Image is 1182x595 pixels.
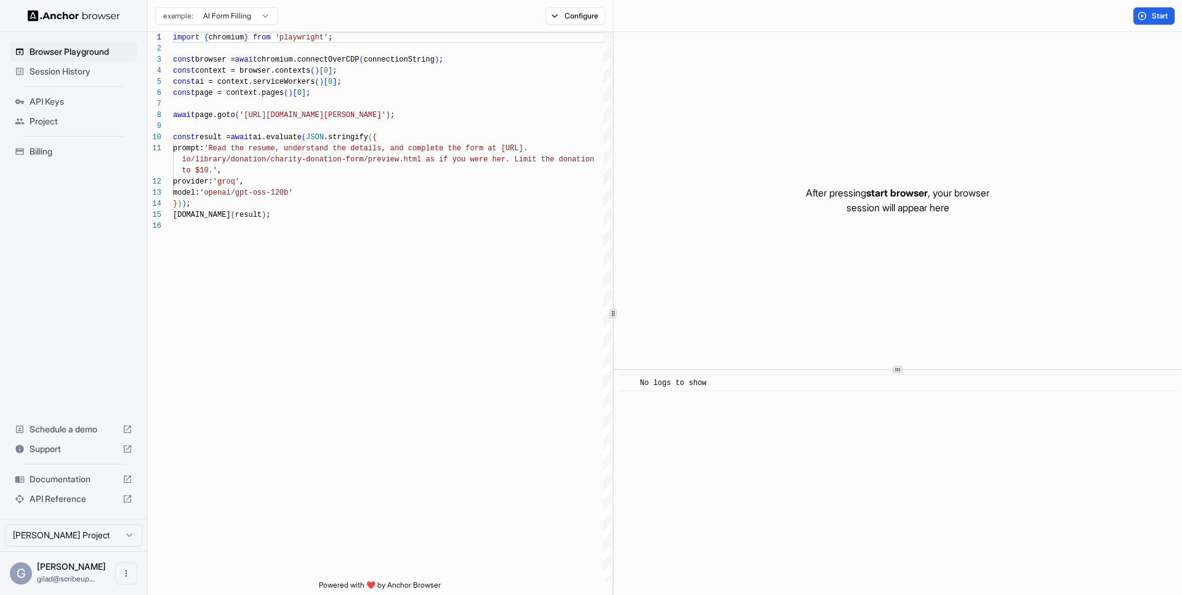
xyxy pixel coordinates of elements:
span: example: [163,11,193,21]
span: [ [292,89,297,97]
div: 10 [148,132,161,143]
span: ) [177,200,182,208]
span: const [173,55,195,64]
span: to $10.' [182,166,217,175]
span: [DOMAIN_NAME] [173,211,231,219]
span: , [217,166,222,175]
span: ] [302,89,306,97]
div: Documentation [10,469,137,489]
span: Browser Playground [30,46,132,58]
span: 'playwright' [275,33,328,42]
span: const [173,133,195,142]
span: { [204,33,208,42]
div: Support [10,439,137,459]
div: API Reference [10,489,137,509]
span: , [239,177,244,186]
span: ; [187,200,191,208]
span: ; [390,111,395,119]
span: ( [315,78,319,86]
span: ( [302,133,306,142]
span: browser = [195,55,235,64]
span: ) [386,111,390,119]
span: .stringify [324,133,368,142]
span: prompt: [173,144,204,153]
span: gilad@scribeup.io [37,574,95,583]
span: Gilad Spitzer [37,561,106,572]
span: from [253,33,271,42]
span: ; [332,67,337,75]
span: ] [328,67,332,75]
span: await [231,133,253,142]
span: ; [337,78,341,86]
span: provider: [173,177,213,186]
div: 13 [148,187,161,198]
span: chromium [209,33,244,42]
span: await [173,111,195,119]
span: Documentation [30,473,118,485]
span: ; [306,89,310,97]
span: Schedule a demo [30,423,118,435]
div: 12 [148,176,161,187]
img: Anchor Logo [28,10,120,22]
div: Browser Playground [10,42,137,62]
span: ( [231,211,235,219]
span: ai = context.serviceWorkers [195,78,315,86]
button: Configure [545,7,605,25]
div: Schedule a demo [10,419,137,439]
div: 14 [148,198,161,209]
span: ] [332,78,337,86]
span: } [244,33,248,42]
div: Session History [10,62,137,81]
span: Support [30,443,118,455]
div: 3 [148,54,161,65]
span: ) [182,200,186,208]
div: Billing [10,142,137,161]
span: ) [320,78,324,86]
span: Session History [30,65,132,78]
span: await [235,55,257,64]
span: 'openai/gpt-oss-120b' [199,188,292,197]
span: context = browser.contexts [195,67,310,75]
div: 15 [148,209,161,221]
span: result [235,211,262,219]
span: lete the form at [URL]. [425,144,528,153]
span: const [173,67,195,75]
span: ) [435,55,439,64]
span: io/library/donation/charity-donation-form/preview. [182,155,403,164]
span: ) [288,89,292,97]
span: '[URL][DOMAIN_NAME][PERSON_NAME]' [239,111,386,119]
span: 0 [324,67,328,75]
div: 9 [148,121,161,132]
span: API Reference [30,493,118,505]
span: Start [1152,11,1169,21]
div: 1 [148,32,161,43]
div: Project [10,111,137,131]
span: ( [310,67,315,75]
button: Start [1133,7,1175,25]
div: 2 [148,43,161,54]
div: 16 [148,221,161,232]
span: 'Read the resume, understand the details, and comp [204,144,425,153]
div: 5 [148,76,161,87]
span: start browser [866,187,928,199]
span: Powered with ❤️ by Anchor Browser [319,580,441,595]
span: ( [235,111,239,119]
span: model: [173,188,199,197]
span: result = [195,133,231,142]
span: ( [368,133,372,142]
span: ; [439,55,443,64]
div: API Keys [10,92,137,111]
span: import [173,33,199,42]
span: html as if you were her. Limit the donation [403,155,594,164]
span: connectionString [364,55,435,64]
div: 11 [148,143,161,154]
span: ( [359,55,363,64]
span: 0 [297,89,302,97]
span: const [173,78,195,86]
span: ai.evaluate [253,133,302,142]
div: 7 [148,99,161,110]
span: JSON [306,133,324,142]
span: 0 [328,78,332,86]
div: 4 [148,65,161,76]
span: ) [315,67,319,75]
